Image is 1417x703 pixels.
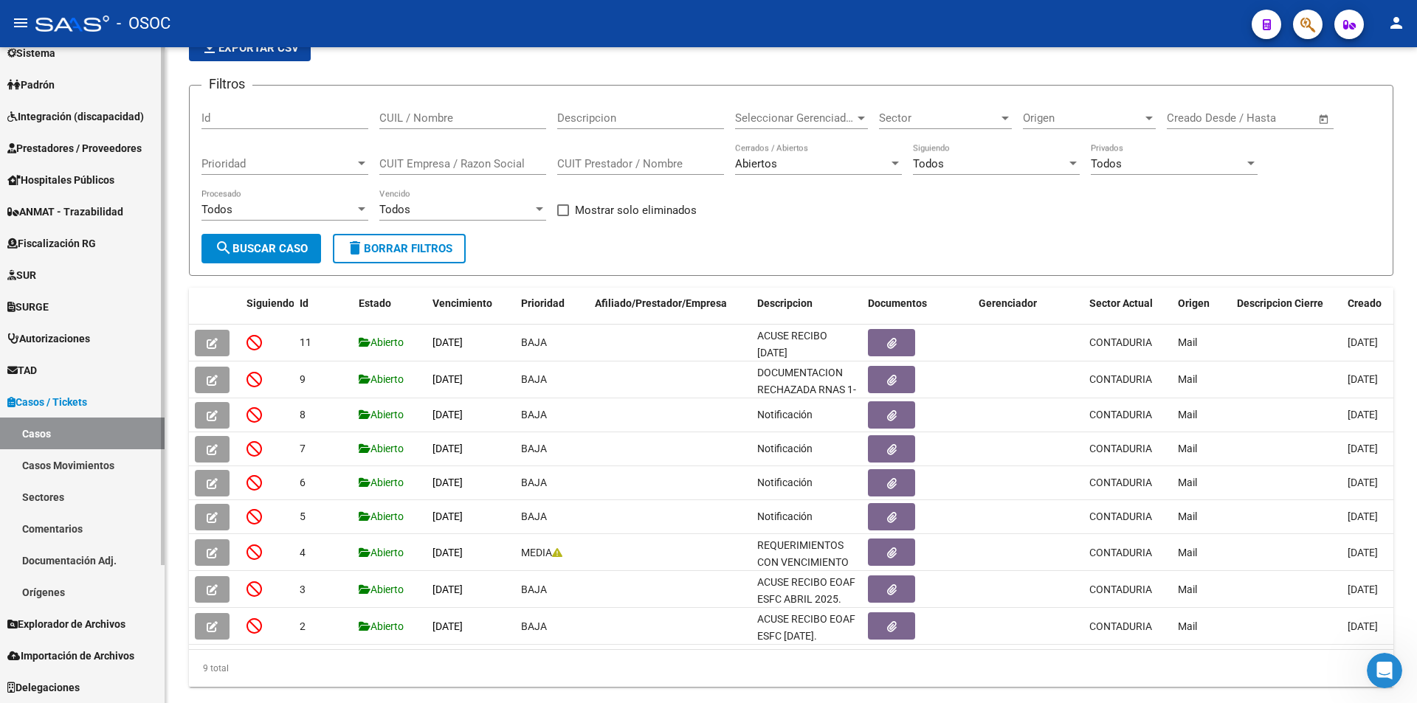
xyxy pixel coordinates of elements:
div: Buenos días [12,398,98,431]
div: Ludmila dice… [12,398,283,432]
span: CONTADURIA [1089,409,1152,420]
span: BAJA [521,443,547,454]
span: Id [300,297,308,309]
span: 11 [300,336,311,348]
div: Ludmila dice… [12,180,283,214]
div: Buenos días [24,407,86,422]
datatable-header-cell: Vencimiento [427,288,515,336]
span: 9 [300,373,306,385]
div: German dice… [12,311,283,398]
span: Mail [1178,443,1197,454]
span: [DATE] [1348,547,1378,558]
span: [DATE] [432,510,463,522]
div: Ludmila dice… [12,432,283,497]
span: Todos [913,157,944,170]
button: Enviar un mensaje… [253,477,277,501]
span: 3 [300,583,306,595]
span: Abierto [359,409,404,420]
span: BAJA [521,583,547,595]
div: hay q crear los sectores [24,189,147,204]
div: te molesto por la implementacion del TAD en el saas. veo que [DATE] y [DATE] entraron al tad dos ... [65,320,272,378]
span: Todos [201,203,232,216]
iframe: Intercom live chat [1367,653,1402,688]
span: Abierto [359,620,404,632]
div: 9 total [189,650,1393,687]
span: 5 [300,510,306,522]
button: Buscar Caso [201,234,321,263]
span: [DATE] [1348,409,1378,420]
span: [DATE] [432,373,463,385]
button: Selector de gif [46,483,58,495]
span: SURGE [7,299,49,315]
span: Mail [1178,409,1197,420]
div: Desde el panel de la izquierda [12,214,192,246]
div: Profile image for Ludmila [42,8,66,32]
div: Uds ya realizaron la delegación? [12,432,203,465]
span: Afiliado/Prestador/Empresa [595,297,727,309]
span: Mail [1178,373,1197,385]
span: CONTADURIA [1089,510,1152,522]
span: BAJA [521,373,547,385]
span: ACUSE RECIBO [DATE] [757,330,827,359]
span: Sistema [7,45,55,61]
span: CONTADURIA [1089,336,1152,348]
span: DOCUMENTACION RECHAZADA RNAS 1-0460-3 ESTADOS CONTABLES PERIODO [DATE] AL [DATE] [757,367,856,463]
span: Hospitales Públicos [7,172,114,188]
span: BAJA [521,510,547,522]
span: REQUERIMIENTOS CON VENCIMIENTO RNAS 1-0460-3 ESTADOS CONTABLES PERIODO [DATE] AL [DATE] [757,539,849,652]
span: ANMAT - Trazabilidad [7,204,123,220]
div: German dice… [12,277,283,311]
div: Uds ya realizaron la delegación? [24,441,191,456]
datatable-header-cell: Gerenciador [973,288,1083,336]
button: go back [10,6,38,34]
span: BAJA [521,620,547,632]
span: Vencimiento [432,297,492,309]
span: 2 [300,620,306,632]
button: Open calendar [1316,111,1333,128]
datatable-header-cell: Documentos [862,288,973,336]
span: Autorizaciones [7,330,90,347]
span: Padrón [7,77,55,93]
span: [DATE] [1348,510,1378,522]
span: Sector Actual [1089,297,1153,309]
span: Todos [379,203,410,216]
span: CONTADURIA [1089,547,1152,558]
mat-icon: menu [12,14,30,32]
span: Sector [879,111,999,125]
span: SUR [7,267,36,283]
input: Fecha inicio [1167,111,1227,125]
span: Gerenciador [979,297,1037,309]
span: Origen [1178,297,1210,309]
span: Origen [1023,111,1142,125]
span: [DATE] [432,620,463,632]
datatable-header-cell: Id [294,288,353,336]
span: BAJA [521,409,547,420]
span: Mail [1178,477,1197,488]
span: Notificación [757,409,813,420]
span: Documentos [868,297,927,309]
span: MEDIA [521,547,562,558]
span: 8 [300,409,306,420]
span: [DATE] [1348,620,1378,632]
datatable-header-cell: Afiliado/Prestador/Empresa [589,288,751,336]
span: Integración (discapacidad) [7,108,144,125]
mat-icon: delete [346,239,364,257]
button: Start recording [94,483,106,495]
h3: Filtros [201,74,252,94]
button: Adjuntar un archivo [70,483,82,495]
span: [DATE] [1348,336,1378,348]
datatable-header-cell: Sector Actual [1083,288,1172,336]
datatable-header-cell: Estado [353,288,427,336]
span: BAJA [521,336,547,348]
span: 7 [300,443,306,454]
span: [DATE] [432,409,463,420]
div: Ludmila dice… [12,214,283,258]
span: Mail [1178,620,1197,632]
div: [DATE] [12,257,283,277]
div: Desde el panel de la izquierda [24,223,180,238]
input: Fecha fin [1240,111,1311,125]
span: Abierto [359,547,404,558]
span: BAJA [521,477,547,488]
span: Abierto [359,336,404,348]
mat-icon: file_download [201,38,218,56]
